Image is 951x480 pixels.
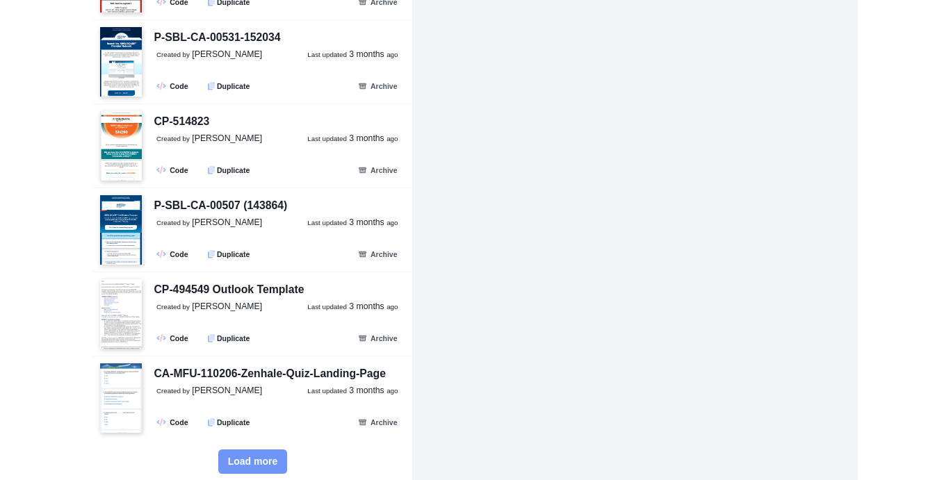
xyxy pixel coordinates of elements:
[152,78,195,94] a: Code
[387,303,398,311] small: ago
[387,51,398,58] small: ago
[350,414,405,430] button: Archive
[387,135,398,142] small: ago
[228,456,278,467] span: Load more
[156,387,190,395] small: Created by
[307,303,347,311] small: Last updated
[307,217,398,229] a: Last updated 3 months ago
[387,219,398,226] small: ago
[156,303,190,311] small: Created by
[192,49,262,59] span: [PERSON_NAME]
[307,385,398,397] a: Last updated 3 months ago
[307,387,347,395] small: Last updated
[192,386,262,395] span: [PERSON_NAME]
[154,365,386,383] div: CA-MFU-110206-Zenhale-Quiz-Landing-Page
[350,78,405,94] button: Archive
[154,281,304,299] div: CP-494549 Outlook Template
[156,51,190,58] small: Created by
[200,78,257,94] button: Duplicate
[350,330,405,346] button: Archive
[154,197,288,215] div: P-SBL-CA-00507 (143864)
[307,301,398,313] a: Last updated 3 months ago
[387,387,398,395] small: ago
[307,49,398,61] a: Last updated 3 months ago
[152,414,195,430] a: Code
[307,133,398,145] a: Last updated 3 months ago
[307,135,347,142] small: Last updated
[192,217,262,227] span: [PERSON_NAME]
[307,219,347,226] small: Last updated
[307,51,347,58] small: Last updated
[152,246,195,262] a: Code
[200,330,257,346] button: Duplicate
[152,162,195,178] a: Code
[192,133,262,143] span: [PERSON_NAME]
[152,330,195,346] a: Code
[200,414,257,430] button: Duplicate
[192,301,262,311] span: [PERSON_NAME]
[200,246,257,262] button: Duplicate
[156,135,190,142] small: Created by
[350,162,405,178] button: Archive
[350,246,405,262] button: Archive
[154,113,210,131] div: CP-514823
[156,219,190,226] small: Created by
[154,29,281,47] div: P-SBL-CA-00531-152034
[200,162,257,178] button: Duplicate
[218,449,288,474] button: Load more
